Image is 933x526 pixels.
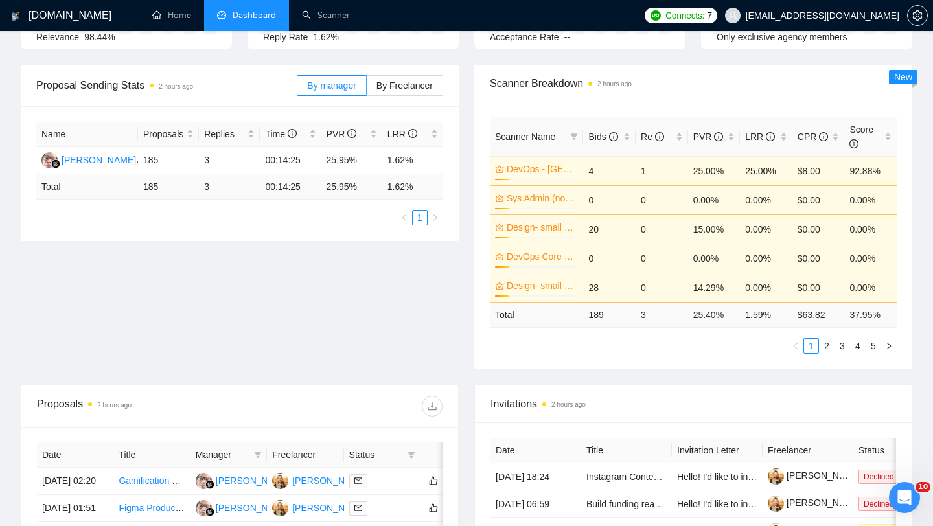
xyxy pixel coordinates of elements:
span: Time [265,129,296,139]
a: Design- small business (NA)(4) [507,279,575,293]
td: Total [490,302,583,327]
span: crown [495,223,504,232]
span: crown [495,281,504,290]
td: Gamification UI Consultant [113,468,190,495]
a: Sys Admin (no budget) [507,191,575,205]
img: HH [196,473,212,489]
td: $ 63.82 [792,302,845,327]
span: right [885,342,893,350]
li: Next Page [881,338,897,354]
span: filter [405,445,418,464]
span: Invitations [490,396,896,412]
span: Proposals [143,127,184,141]
time: 2 hours ago [159,83,193,90]
div: [PERSON_NAME] [292,501,367,515]
img: HH [41,152,58,168]
a: 1 [804,339,818,353]
th: Proposals [138,122,199,147]
li: Next Page [428,210,443,225]
td: 3 [199,174,260,200]
td: $8.00 [792,156,845,185]
img: gigradar-bm.png [51,159,60,168]
span: By manager [307,80,356,91]
a: homeHome [152,10,191,21]
span: crown [495,165,504,174]
td: Figma Product Designer (Wireframe → MVP → Production-Ready) [113,495,190,522]
span: PVR [327,129,357,139]
td: 00:14:25 [260,147,321,174]
td: 4 [583,156,636,185]
span: Bids [588,131,617,142]
span: info-circle [819,132,828,141]
span: Manager [196,448,249,462]
span: info-circle [288,129,297,138]
a: Gamification UI Consultant [119,475,227,486]
li: 5 [866,338,881,354]
a: 4 [851,339,865,353]
td: 0 [636,273,688,302]
span: Scanner Breakdown [490,75,897,91]
span: info-circle [766,132,775,141]
time: 2 hours ago [97,402,132,409]
span: info-circle [609,132,618,141]
a: 2 [820,339,834,353]
a: 3 [835,339,849,353]
td: 189 [583,302,636,327]
img: upwork-logo.png [651,10,661,21]
time: 2 hours ago [551,401,586,408]
td: 3 [199,147,260,174]
td: 25.95 % [321,174,382,200]
span: info-circle [655,132,664,141]
span: Dashboard [233,10,276,21]
td: 0 [583,185,636,214]
td: 185 [138,147,199,174]
span: filter [251,445,264,464]
img: c1VvKIttGVViXNJL2ESZaUf3zaf4LsFQKa-J0jOo-moCuMrl1Xwh1qxgsHaISjvPQe [768,468,784,485]
td: 0.00% [844,273,897,302]
td: [DATE] 18:24 [490,463,581,490]
a: DevOps Core (no budget) [507,249,575,264]
a: [PERSON_NAME] [768,497,861,508]
a: setting [907,10,928,21]
td: 25.00% [688,156,741,185]
td: [DATE] 06:59 [490,490,581,518]
span: filter [570,133,578,141]
span: Scanner Name [495,131,555,142]
iframe: Intercom live chat [889,482,920,513]
td: 0.00% [844,185,897,214]
td: Total [36,174,138,200]
th: Replies [199,122,260,147]
time: 2 hours ago [597,80,632,87]
span: CPR [798,131,828,142]
span: -- [564,32,570,42]
td: 1.62 % [382,174,443,200]
a: VP[PERSON_NAME] [272,502,367,512]
td: $0.00 [792,273,845,302]
td: 28 [583,273,636,302]
span: Acceptance Rate [490,32,559,42]
button: like [426,473,441,488]
span: like [429,475,438,486]
a: HH[PERSON_NAME] [196,475,290,485]
li: 3 [835,338,850,354]
td: 00:14:25 [260,174,321,200]
button: left [397,210,412,225]
td: $0.00 [792,185,845,214]
span: Declined [858,470,899,484]
a: Design- small business (NA)(15$) [507,220,575,234]
td: 0 [636,244,688,273]
a: 1 [413,211,427,225]
span: Reply Rate [263,32,308,42]
span: left [400,214,408,222]
td: [DATE] 02:20 [37,468,113,495]
a: VP[PERSON_NAME] [272,475,367,485]
span: right [432,214,439,222]
li: Previous Page [397,210,412,225]
span: Replies [204,127,245,141]
td: 14.29% [688,273,741,302]
span: Relevance [36,32,79,42]
span: LRR [745,131,775,142]
a: Declined [858,471,904,481]
span: Declined [858,497,899,511]
a: Build funding ready Figma prototype -UX/UI Mapped [586,499,797,509]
